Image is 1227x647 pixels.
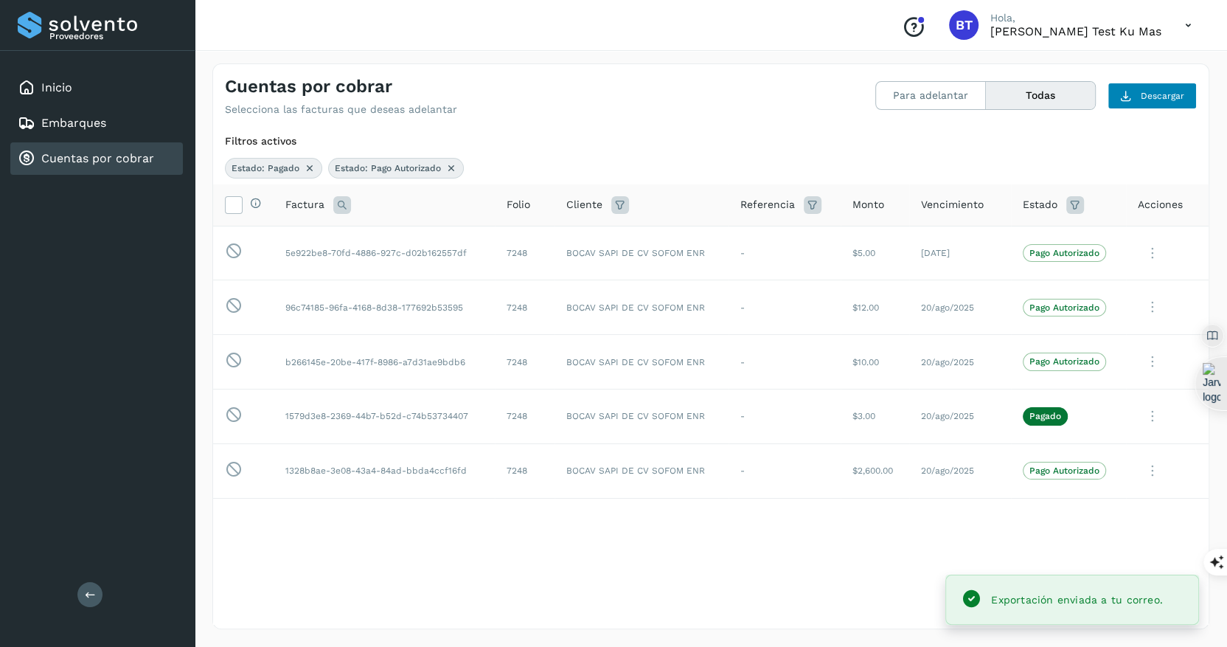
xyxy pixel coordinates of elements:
[909,335,1011,390] td: 20/ago/2025
[335,162,441,175] span: Estado: Pago Autorizado
[1029,248,1099,258] p: Pago Autorizado
[909,280,1011,335] td: 20/ago/2025
[740,197,795,212] span: Referencia
[566,197,602,212] span: Cliente
[1023,197,1057,212] span: Estado
[225,158,322,179] div: Estado: Pagado
[274,389,495,443] td: 1579d3e8-2369-44b7-b52d-c74b53734407
[1141,89,1184,103] span: Descargar
[507,197,530,212] span: Folio
[555,443,729,498] td: BOCAV SAPI DE CV SOFOM ENR
[10,142,183,175] div: Cuentas por cobrar
[1029,302,1099,313] p: Pago Autorizado
[555,389,729,443] td: BOCAV SAPI DE CV SOFOM ENR
[729,443,841,498] td: -
[852,197,884,212] span: Monto
[921,197,984,212] span: Vencimiento
[990,24,1161,38] p: Betty Test Ku Mas
[1029,411,1061,421] p: Pagado
[328,158,464,179] div: Estado: Pago Autorizado
[729,389,841,443] td: -
[991,594,1163,606] span: Exportación enviada a tu correo.
[285,197,324,212] span: Factura
[729,280,841,335] td: -
[841,389,909,443] td: $3.00
[555,226,729,280] td: BOCAV SAPI DE CV SOFOM ENR
[1029,356,1099,367] p: Pago Autorizado
[495,335,555,390] td: 7248
[1108,83,1197,109] button: Descargar
[495,443,555,498] td: 7248
[1029,466,1099,476] p: Pago Autorizado
[841,280,909,335] td: $12.00
[274,280,495,335] td: 96c74185-96fa-4168-8d38-177692b53595
[225,76,392,97] h4: Cuentas por cobrar
[225,103,457,116] p: Selecciona las facturas que deseas adelantar
[990,12,1161,24] p: Hola,
[274,335,495,390] td: b266145e-20be-417f-8986-a7d31ae9bdb6
[1138,197,1183,212] span: Acciones
[841,335,909,390] td: $10.00
[909,226,1011,280] td: [DATE]
[909,443,1011,498] td: 20/ago/2025
[495,280,555,335] td: 7248
[232,162,299,175] span: Estado: Pagado
[41,116,106,130] a: Embarques
[225,134,1197,149] div: Filtros activos
[10,107,183,139] div: Embarques
[841,226,909,280] td: $5.00
[876,82,986,109] button: Para adelantar
[49,31,177,41] p: Proveedores
[41,151,154,165] a: Cuentas por cobrar
[841,443,909,498] td: $2,600.00
[10,72,183,104] div: Inicio
[41,80,72,94] a: Inicio
[555,280,729,335] td: BOCAV SAPI DE CV SOFOM ENR
[729,226,841,280] td: -
[909,389,1011,443] td: 20/ago/2025
[555,335,729,390] td: BOCAV SAPI DE CV SOFOM ENR
[729,335,841,390] td: -
[495,226,555,280] td: 7248
[986,82,1095,109] button: Todas
[495,389,555,443] td: 7248
[274,226,495,280] td: 5e922be8-70fd-4886-927c-d02b162557df
[274,443,495,498] td: 1328b8ae-3e08-43a4-84ad-bbda4ccf16fd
